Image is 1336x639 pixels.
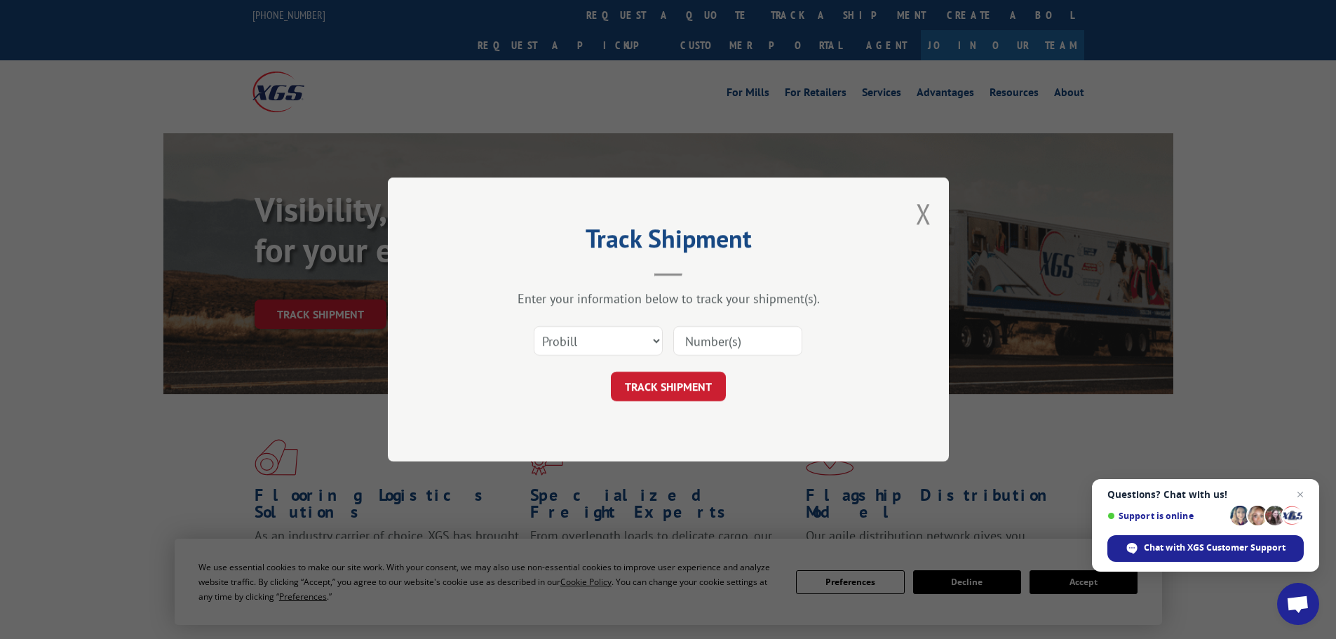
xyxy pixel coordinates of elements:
[458,290,879,307] div: Enter your information below to track your shipment(s).
[1144,542,1286,554] span: Chat with XGS Customer Support
[1107,489,1304,500] span: Questions? Chat with us!
[673,326,802,356] input: Number(s)
[1292,486,1309,503] span: Close chat
[1277,583,1319,625] div: Open chat
[1107,535,1304,562] div: Chat with XGS Customer Support
[916,195,931,232] button: Close modal
[458,229,879,255] h2: Track Shipment
[611,372,726,401] button: TRACK SHIPMENT
[1107,511,1225,521] span: Support is online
